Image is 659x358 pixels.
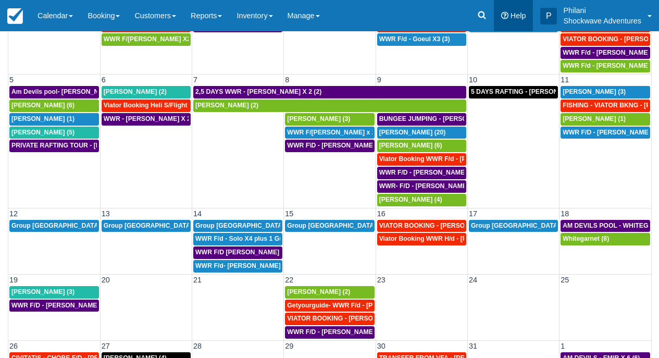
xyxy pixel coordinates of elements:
span: Group [GEOGRAPHIC_DATA] (36) [195,222,297,229]
span: WWR F/[PERSON_NAME] X2 (2) [104,35,201,43]
a: AM DEVILS POOL - WHITEGARNET X4 (4) [561,220,650,232]
a: Group [GEOGRAPHIC_DATA] (18) [9,220,99,232]
span: VIATOR BOOKING - [PERSON_NAME] X2 (2) [287,315,421,322]
span: WWR F/D [PERSON_NAME] [PERSON_NAME] GROVVE X2 (1) [195,249,383,256]
span: 25 [559,276,570,284]
span: [PERSON_NAME] (1) [563,115,626,122]
a: WWR F/[PERSON_NAME] x 2 (2) [285,127,374,139]
span: Am Devils pool- [PERSON_NAME] X 2 (2) [11,88,136,95]
span: [PERSON_NAME] (3) [563,88,626,95]
span: [PERSON_NAME] (2) [287,288,350,295]
span: 7 [192,76,198,84]
span: WWR- F/D - [PERSON_NAME] 2 (2) [379,182,484,190]
span: Group [GEOGRAPHIC_DATA] (18) [11,222,114,229]
span: 20 [101,276,111,284]
span: 24 [468,276,478,284]
a: Viator Booking WWR H/d - [PERSON_NAME] X 4 (4) [377,233,466,245]
a: Am Devils pool- [PERSON_NAME] X 2 (2) [9,86,99,98]
a: VIATOR BOOKING - [PERSON_NAME] X2 (2) [285,313,374,325]
a: WWR F/d - [PERSON_NAME] X 2 (2) [561,47,650,59]
span: 16 [376,209,387,218]
span: 9 [376,76,382,84]
a: [PERSON_NAME] (6) [377,140,466,152]
a: [PERSON_NAME] (3) [9,286,99,299]
span: 11 [559,76,570,84]
span: [PERSON_NAME] (6) [11,102,74,109]
span: Viator Booking WWR F/d - [PERSON_NAME] [PERSON_NAME] X2 (2) [379,155,588,163]
span: [PERSON_NAME] (3) [287,115,350,122]
i: Help [501,12,508,19]
a: [PERSON_NAME] (2) [193,100,466,112]
span: WWR F/d- [PERSON_NAME] Group X 30 (30) [195,262,330,269]
span: Whitegarnet (8) [563,235,609,242]
span: Viator Booking Heli S/Flight - [PERSON_NAME] X 1 (1) [104,102,268,109]
span: Group [GEOGRAPHIC_DATA] (18) [471,222,573,229]
span: 12 [8,209,19,218]
a: BUNGEE JUMPING - [PERSON_NAME] 2 (2) [377,113,466,126]
span: 1 [559,342,566,350]
span: WWR F/d - Goeul X3 (3) [379,35,450,43]
span: 13 [101,209,111,218]
span: [PERSON_NAME] (4) [379,196,442,203]
span: WWR F/[PERSON_NAME] x 2 (2) [287,129,385,136]
a: [PERSON_NAME] (1) [9,113,99,126]
a: [PERSON_NAME] (3) [561,86,650,98]
span: 18 [559,209,570,218]
p: Philani [563,5,641,16]
a: Group [GEOGRAPHIC_DATA] (18) [102,220,191,232]
a: 5 DAYS RAFTING - [PERSON_NAME] X 2 (4) [469,86,558,98]
span: 2,5 DAYS WWR - [PERSON_NAME] X 2 (2) [195,88,321,95]
a: WWR- F/D - [PERSON_NAME] 2 (2) [377,180,466,193]
a: Viator Booking WWR F/d - [PERSON_NAME] [PERSON_NAME] X2 (2) [377,153,466,166]
span: 6 [101,76,107,84]
span: 23 [376,276,387,284]
span: 8 [284,76,290,84]
a: WWR F/D - [PERSON_NAME] X 2 (2) [285,326,374,339]
span: 28 [192,342,203,350]
span: 21 [192,276,203,284]
span: Help [511,11,526,20]
a: WWR F/d - Solo X4 plus 1 Guide (4) [193,233,282,245]
a: [PERSON_NAME] (2) [285,286,374,299]
span: [PERSON_NAME] (20) [379,129,446,136]
span: Group [GEOGRAPHIC_DATA] (54) [287,222,389,229]
span: 15 [284,209,294,218]
div: P [540,8,557,24]
a: Whitegarnet (8) [561,233,650,245]
span: PRIVATE RAFTING TOUR - [PERSON_NAME] X 5 (5) [11,142,168,149]
span: [PERSON_NAME] (1) [11,115,74,122]
a: Group [GEOGRAPHIC_DATA] (18) [469,220,558,232]
span: [PERSON_NAME] (3) [11,288,74,295]
a: 2,5 DAYS WWR - [PERSON_NAME] X 2 (2) [193,86,466,98]
span: WWR F/D - [PERSON_NAME] X 2 (2) [287,328,396,336]
a: [PERSON_NAME] (20) [377,127,466,139]
a: WWR F/d- [PERSON_NAME] Group X 30 (30) [193,260,282,273]
a: WWR - [PERSON_NAME] X 2 (2) [102,113,191,126]
span: 14 [192,209,203,218]
a: [PERSON_NAME] (3) [285,113,374,126]
a: Group [GEOGRAPHIC_DATA] (54) [285,220,374,232]
a: Getyourguide- WWR F/d - [PERSON_NAME] 2 (2) [285,300,374,312]
a: Group [GEOGRAPHIC_DATA] (36) [193,220,282,232]
span: WWR F/D - [PERSON_NAME] X 4 (4) [379,169,488,176]
span: 5 DAYS RAFTING - [PERSON_NAME] X 2 (4) [471,88,603,95]
span: [PERSON_NAME] (6) [379,142,442,149]
span: WWR - [PERSON_NAME] X 2 (2) [104,115,201,122]
span: [PERSON_NAME] (2) [195,102,258,109]
span: 10 [468,76,478,84]
a: WWR F/[PERSON_NAME] X2 (2) [102,33,191,46]
a: WWR F/D [PERSON_NAME] [PERSON_NAME] GROVVE X2 (1) [193,246,282,259]
a: Viator Booking Heli S/Flight - [PERSON_NAME] X 1 (1) [102,100,191,112]
a: WWR F\D - [PERSON_NAME] X 3 (3) [285,140,374,152]
span: Group [GEOGRAPHIC_DATA] (18) [104,222,206,229]
p: Shockwave Adventures [563,16,641,26]
span: Getyourguide- WWR F/d - [PERSON_NAME] 2 (2) [287,302,434,309]
a: WWR F/D - [PERSON_NAME] X 3 (3) [9,300,99,312]
span: Viator Booking WWR H/d - [PERSON_NAME] X 4 (4) [379,235,535,242]
a: VIATOR BOOKING - [PERSON_NAME] 2 (2) [561,33,650,46]
a: [PERSON_NAME] (4) [377,194,466,206]
a: [PERSON_NAME] (5) [9,127,99,139]
a: WWR F/D - [PERSON_NAME] X1 (1) [561,127,650,139]
span: 26 [8,342,19,350]
a: WWR F/D - [PERSON_NAME] X 4 (4) [377,167,466,179]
